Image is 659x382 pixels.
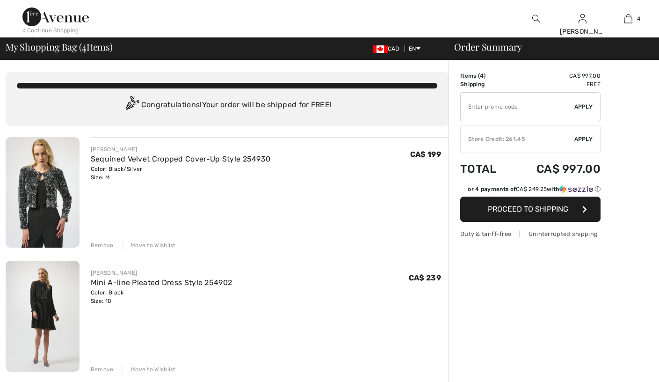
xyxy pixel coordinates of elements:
span: Proceed to Shipping [488,205,568,213]
td: CA$ 997.00 [511,153,601,185]
img: Mini A-line Pleated Dress Style 254902 [6,261,80,371]
a: Sequined Velvet Cropped Cover-Up Style 254930 [91,154,271,163]
div: Duty & tariff-free | Uninterrupted shipping [460,229,601,238]
span: CA$ 239 [409,273,441,282]
div: [PERSON_NAME] [91,145,271,154]
span: My Shopping Bag ( Items) [6,42,113,51]
div: Remove [91,241,114,250]
button: Proceed to Shipping [460,197,601,222]
a: Sign In [579,14,587,23]
input: Promo code [461,93,574,121]
a: 4 [606,13,651,24]
span: CA$ 249.25 [516,186,547,192]
img: Congratulation2.svg [123,96,141,115]
div: Congratulations! Your order will be shipped for FREE! [17,96,437,115]
div: or 4 payments ofCA$ 249.25withSezzle Click to learn more about Sezzle [460,185,601,197]
span: Apply [574,135,593,143]
td: Items ( ) [460,72,511,80]
td: CA$ 997.00 [511,72,601,80]
img: search the website [532,13,540,24]
img: 1ère Avenue [22,7,89,26]
div: Order Summary [443,42,653,51]
span: 4 [637,15,640,23]
div: Move to Wishlist [123,241,176,250]
div: Color: Black/Silver Size: M [91,165,271,182]
div: Remove [91,365,114,374]
div: or 4 payments of with [468,185,601,193]
span: CA$ 199 [410,150,441,159]
img: My Info [579,13,587,24]
span: EN [409,45,420,52]
div: Color: Black Size: 10 [91,288,232,305]
img: My Bag [624,13,632,24]
span: CAD [373,45,403,52]
td: Total [460,153,511,185]
div: Move to Wishlist [123,365,176,374]
td: Shipping [460,80,511,88]
div: [PERSON_NAME] [91,269,232,277]
div: < Continue Shopping [22,26,79,35]
div: [PERSON_NAME] [560,27,605,37]
span: 4 [82,40,87,52]
td: Free [511,80,601,88]
img: Sezzle [559,185,593,193]
img: Canadian Dollar [373,45,388,53]
span: Apply [574,103,593,111]
span: 4 [480,73,484,79]
img: Sequined Velvet Cropped Cover-Up Style 254930 [6,137,80,248]
div: Store Credit: 261.45 [461,135,574,143]
a: Mini A-line Pleated Dress Style 254902 [91,278,232,287]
